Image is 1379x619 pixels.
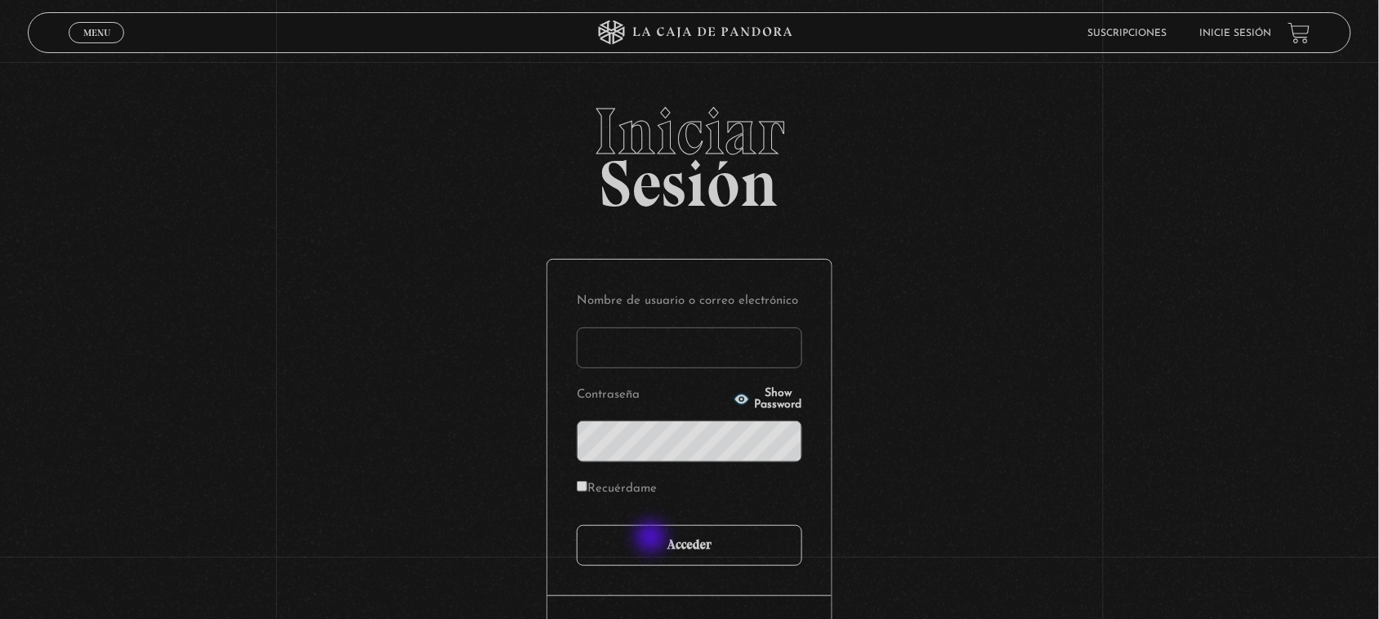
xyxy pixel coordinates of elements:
[734,388,803,411] button: Show Password
[28,99,1352,203] h2: Sesión
[1088,29,1167,38] a: Suscripciones
[1200,29,1272,38] a: Inicie sesión
[83,28,110,38] span: Menu
[577,481,587,492] input: Recuérdame
[577,289,802,314] label: Nombre de usuario o correo electrónico
[577,383,729,408] label: Contraseña
[28,99,1352,164] span: Iniciar
[577,525,802,566] input: Acceder
[577,477,657,502] label: Recuérdame
[755,388,803,411] span: Show Password
[1288,22,1310,44] a: View your shopping cart
[78,42,116,53] span: Cerrar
